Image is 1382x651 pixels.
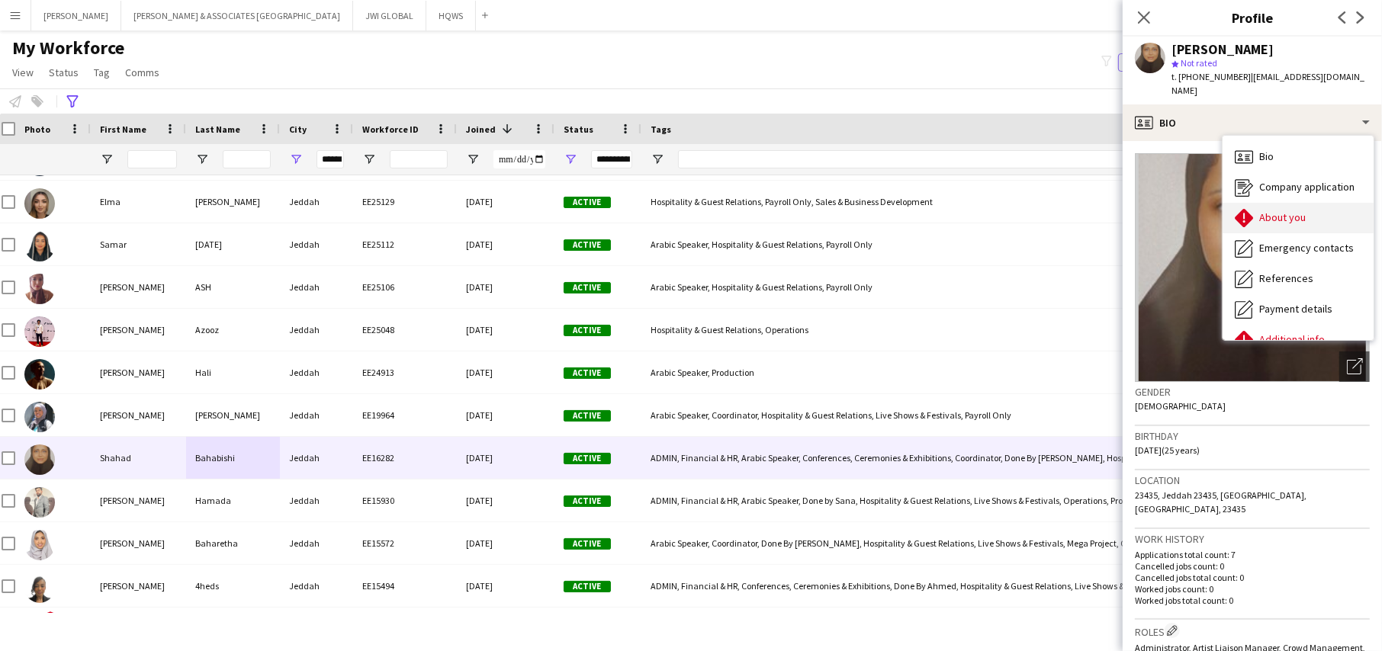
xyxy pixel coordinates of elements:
input: Tags Filter Input [678,150,1266,168]
div: [PERSON_NAME] [186,394,280,436]
a: Status [43,63,85,82]
div: EE25129 [353,181,457,223]
p: Worked jobs total count: 0 [1135,595,1370,606]
button: Everyone5,964 [1118,53,1194,72]
div: Arabic Speaker, Hospitality & Guest Relations, Payroll Only [641,223,1275,265]
span: References [1259,271,1313,285]
span: Status [49,66,79,79]
div: [PERSON_NAME] [91,565,186,607]
div: Bio [1223,142,1374,172]
img: Elma Zekovic [24,188,55,219]
button: Open Filter Menu [100,152,114,166]
div: Azooz [186,309,280,351]
span: Active [564,495,611,507]
button: Open Filter Menu [466,152,480,166]
img: Crew avatar or photo [1135,153,1370,382]
div: [PERSON_NAME] [1171,43,1274,56]
a: Comms [119,63,166,82]
div: 4heds [186,565,280,607]
span: Additional info [1259,332,1325,346]
span: Active [564,239,611,251]
p: Cancelled jobs count: 0 [1135,560,1370,572]
img: Shahad Bahabishi [24,444,55,475]
input: City Filter Input [317,150,344,168]
span: My Workforce [12,37,124,59]
div: Jeddah [280,309,353,351]
div: Arabic Speaker, Production [641,351,1275,393]
span: Tags [651,123,671,135]
h3: Location [1135,473,1370,487]
div: Hospitality & Guest Relations, Operations [641,309,1275,351]
div: Jeddah [280,479,353,521]
div: Jeddah [280,223,353,265]
span: Emergency contacts [1259,241,1354,255]
div: Fayadh [186,608,280,649]
span: Active [564,581,611,592]
span: View [12,66,34,79]
div: EE25112 [353,223,457,265]
div: [DATE] [457,309,554,351]
span: Active [564,197,611,208]
div: EE15494 [353,565,457,607]
img: Mohammed Hali [24,359,55,390]
span: Last Name [195,123,240,135]
div: [DATE] [457,351,554,393]
button: Open Filter Menu [195,152,209,166]
div: [DATE] [186,223,280,265]
div: [PERSON_NAME] [91,266,186,308]
div: Hamada [186,479,280,521]
div: [PERSON_NAME] [91,394,186,436]
span: Active [564,367,611,379]
div: Arabic Speaker, Coordinator, Hospitality & Guest Relations, Live Shows & Festivals, Payroll Only [641,394,1275,436]
button: Open Filter Menu [289,152,303,166]
div: ADMIN, Financial & HR, Conferences, Ceremonies & Exhibitions, Done By Ahmed, Hospitality & Guest ... [641,565,1275,607]
span: [DEMOGRAPHIC_DATA] [1135,400,1226,412]
span: Status [564,123,593,135]
div: [DATE] [457,479,554,521]
div: Shahad [91,437,186,479]
div: References [1223,264,1374,294]
img: Abdualaziz Azooz [24,316,55,347]
div: EE19964 [353,394,457,436]
input: Workforce ID Filter Input [390,150,448,168]
button: [PERSON_NAME] [31,1,121,30]
div: Payment details [1223,294,1374,325]
div: EE16282 [353,437,457,479]
h3: Gender [1135,385,1370,399]
span: t. [PHONE_NUMBER] [1171,71,1251,82]
input: Joined Filter Input [493,150,545,168]
div: ADMIN, Financial & HR, Arabic Speaker, Conferences, Ceremonies & Exhibitions, Coordinator, Done B... [641,437,1275,479]
div: Bahabishi [186,437,280,479]
div: [DATE] [457,266,554,308]
div: EE12074 [353,608,457,649]
button: Open Filter Menu [651,152,664,166]
p: Worked jobs count: 0 [1135,583,1370,595]
input: First Name Filter Input [127,150,177,168]
div: [PERSON_NAME] [186,181,280,223]
div: ASH [186,266,280,308]
button: [PERSON_NAME] & ASSOCIATES [GEOGRAPHIC_DATA] [121,1,353,30]
div: Jeddah [280,565,353,607]
div: [DATE] [457,223,554,265]
div: Baharetha [186,522,280,564]
div: [DATE] [457,565,554,607]
div: Jeddah [280,608,353,649]
div: Hali [186,351,280,393]
div: [PERSON_NAME] [91,351,186,393]
button: Open Filter Menu [362,152,376,166]
div: Arabic Speaker, Hospitality & Guest Relations, Payroll Only [641,266,1275,308]
div: Bio [1123,104,1382,141]
div: EE15930 [353,479,457,521]
span: | [EMAIL_ADDRESS][DOMAIN_NAME] [1171,71,1364,96]
app-action-btn: Advanced filters [63,92,82,111]
img: Haneen ASH [24,274,55,304]
div: Elma [91,181,186,223]
h3: Work history [1135,532,1370,546]
span: Company application [1259,180,1355,194]
a: Tag [88,63,116,82]
div: Emergency contacts [1223,233,1374,264]
div: Open photos pop-in [1339,351,1370,382]
span: Workforce ID [362,123,419,135]
div: [DATE] [457,394,554,436]
div: EE25106 [353,266,457,308]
